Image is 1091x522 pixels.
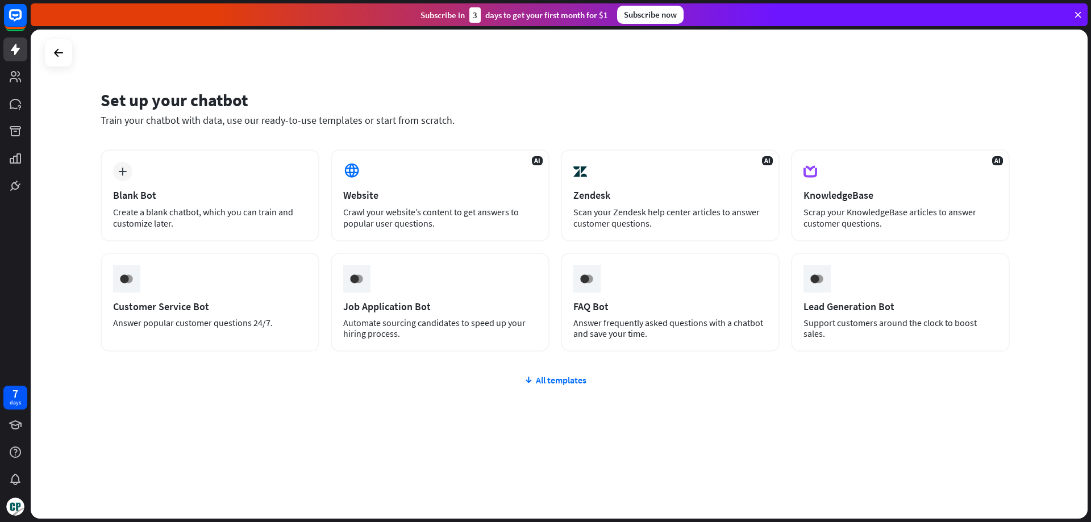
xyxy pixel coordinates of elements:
div: Subscribe now [617,6,684,24]
div: 3 [469,7,481,23]
div: Subscribe in days to get your first month for $1 [420,7,608,23]
div: days [10,399,21,407]
a: 7 days [3,386,27,410]
div: 7 [13,389,18,399]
